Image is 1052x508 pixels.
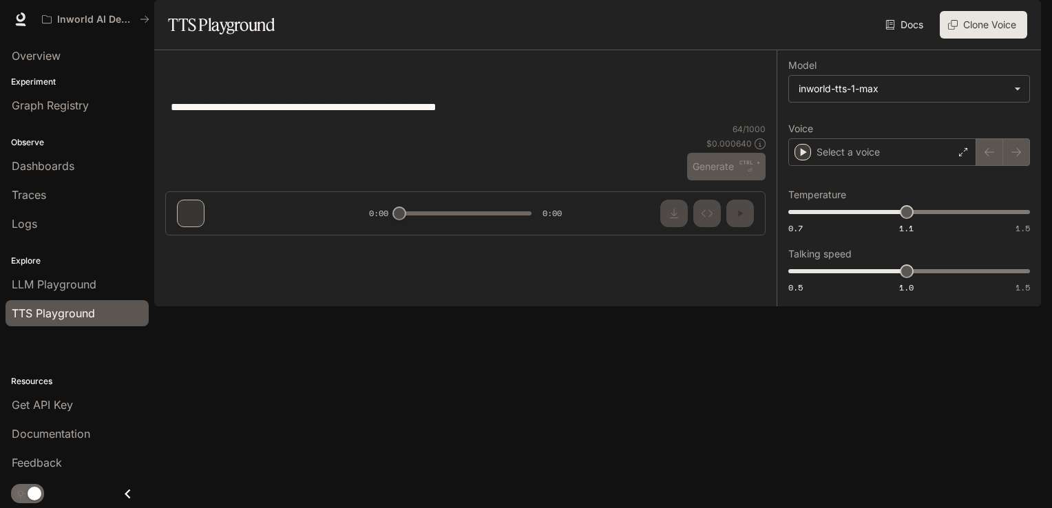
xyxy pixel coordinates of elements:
[706,138,752,149] p: $ 0.000640
[817,145,880,159] p: Select a voice
[788,124,813,134] p: Voice
[788,190,846,200] p: Temperature
[788,282,803,293] span: 0.5
[36,6,156,33] button: All workspaces
[1016,222,1030,234] span: 1.5
[883,11,929,39] a: Docs
[733,123,766,135] p: 64 / 1000
[799,82,1007,96] div: inworld-tts-1-max
[1016,282,1030,293] span: 1.5
[788,249,852,259] p: Talking speed
[788,61,817,70] p: Model
[899,222,914,234] span: 1.1
[940,11,1027,39] button: Clone Voice
[788,222,803,234] span: 0.7
[789,76,1029,102] div: inworld-tts-1-max
[57,14,134,25] p: Inworld AI Demos
[168,11,275,39] h1: TTS Playground
[899,282,914,293] span: 1.0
